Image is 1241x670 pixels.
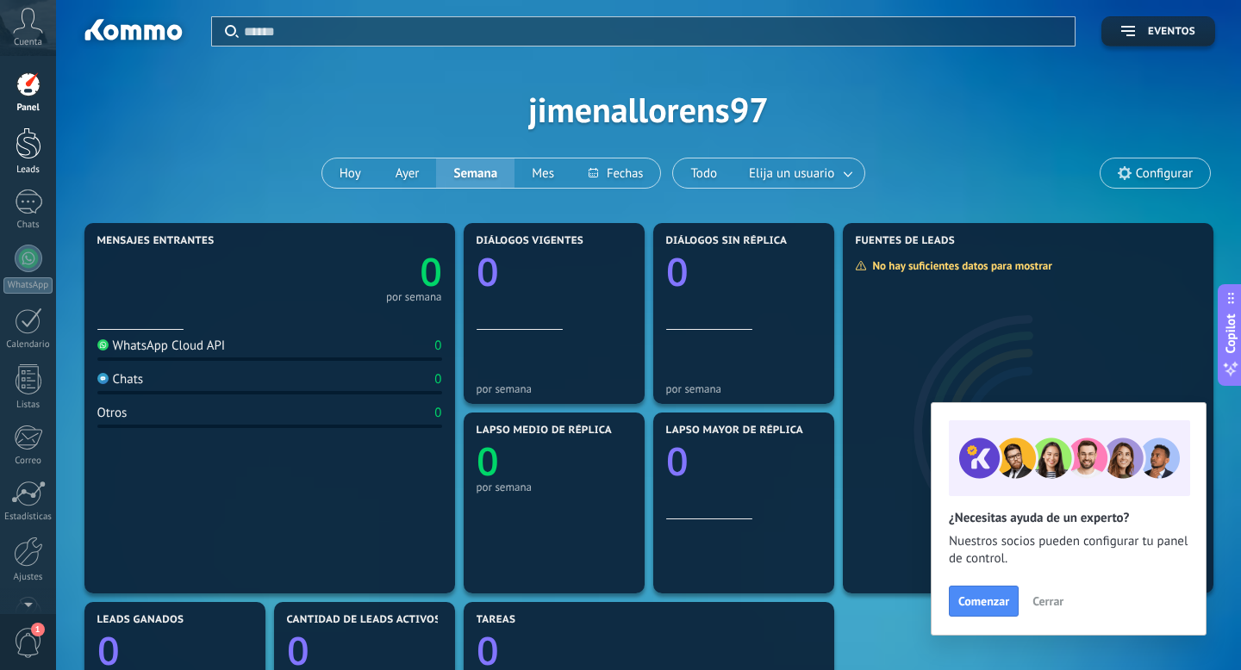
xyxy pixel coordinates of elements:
span: 1 [31,623,45,636]
div: Listas [3,400,53,411]
span: Diálogos sin réplica [666,235,788,247]
span: Copilot [1222,314,1239,354]
span: Diálogos vigentes [477,235,584,247]
span: Lapso mayor de réplica [666,425,803,437]
div: por semana [386,293,442,301]
div: por semana [666,382,821,395]
div: Chats [97,371,144,388]
span: Elija un usuario [745,162,838,185]
span: Comenzar [958,595,1009,607]
button: Eventos [1101,16,1215,47]
div: Calendario [3,339,53,351]
button: Fechas [571,158,660,188]
button: Semana [436,158,514,188]
text: 0 [666,245,689,298]
img: WhatsApp Cloud API [97,339,109,351]
button: Cerrar [1025,588,1071,614]
button: Elija un usuario [734,158,864,188]
text: 0 [420,245,442,298]
div: No hay suficientes datos para mostrar [855,258,1064,273]
div: Otros [97,405,128,421]
span: Eventos [1148,26,1195,38]
span: Fuentes de leads [856,235,956,247]
button: Hoy [322,158,378,188]
div: 0 [434,338,441,354]
span: Nuestros socios pueden configurar tu panel de control. [949,533,1188,568]
div: WhatsApp [3,277,53,294]
div: 0 [434,371,441,388]
span: Leads ganados [97,614,184,626]
div: Panel [3,102,53,114]
div: Estadísticas [3,512,53,523]
span: Lapso medio de réplica [477,425,613,437]
div: 0 [434,405,441,421]
div: Leads [3,164,53,176]
text: 0 [477,245,499,298]
div: Ajustes [3,572,53,583]
div: Correo [3,456,53,467]
div: Chats [3,220,53,231]
h2: ¿Necesitas ayuda de un experto? [949,510,1188,526]
span: Tareas [477,614,516,626]
a: 0 [270,245,442,298]
button: Todo [673,158,734,188]
button: Ayer [378,158,437,188]
button: Comenzar [949,586,1019,617]
text: 0 [477,435,499,487]
span: Cantidad de leads activos [287,614,441,626]
span: Configurar [1136,166,1193,181]
button: Mes [514,158,571,188]
span: Cuenta [14,37,42,48]
img: Chats [97,373,109,384]
span: Cerrar [1032,595,1063,607]
span: Mensajes entrantes [97,235,215,247]
div: WhatsApp Cloud API [97,338,226,354]
div: por semana [477,382,632,395]
div: por semana [477,481,632,493]
text: 0 [666,435,689,487]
